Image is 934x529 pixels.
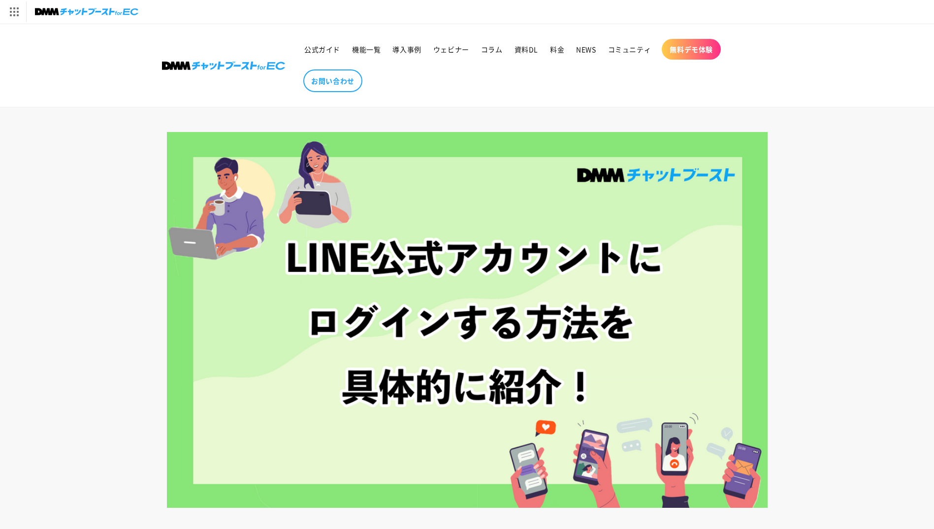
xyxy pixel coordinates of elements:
[481,45,503,54] span: コラム
[670,45,713,54] span: 無料デモ体験
[35,5,138,19] img: チャットブーストforEC
[346,39,386,60] a: 機能一覧
[304,45,340,54] span: 公式ガイド
[602,39,657,60] a: コミュニティ
[550,45,564,54] span: 料金
[303,69,362,92] a: お問い合わせ
[509,39,544,60] a: 資料DL
[427,39,475,60] a: ウェビナー
[475,39,509,60] a: コラム
[352,45,381,54] span: 機能一覧
[544,39,570,60] a: 料金
[167,132,768,508] img: LINE公式アカウントにログインする方法を具体的に紹介！
[311,76,354,85] span: お問い合わせ
[576,45,596,54] span: NEWS
[608,45,651,54] span: コミュニティ
[515,45,538,54] span: 資料DL
[570,39,602,60] a: NEWS
[392,45,421,54] span: 導入事例
[386,39,427,60] a: 導入事例
[162,62,285,70] img: 株式会社DMM Boost
[662,39,721,60] a: 無料デモ体験
[1,1,26,22] img: サービス
[433,45,469,54] span: ウェビナー
[298,39,346,60] a: 公式ガイド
